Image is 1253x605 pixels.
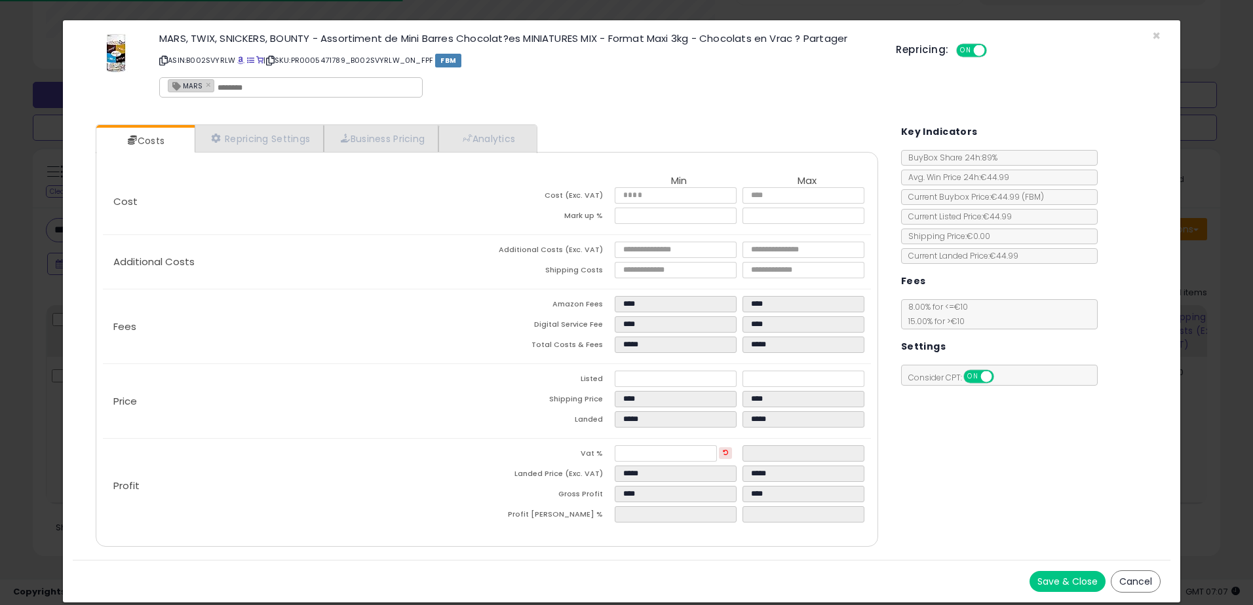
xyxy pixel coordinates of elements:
a: All offer listings [247,55,254,65]
span: FBM [435,54,461,67]
span: Current Landed Price: €44.99 [902,250,1018,261]
td: Mark up % [487,208,615,228]
td: Listed [487,371,615,391]
td: Gross Profit [487,486,615,506]
a: Business Pricing [324,125,438,152]
td: Additional Costs (Exc. VAT) [487,242,615,262]
td: Amazon Fees [487,296,615,316]
span: ON [958,45,974,56]
th: Min [615,175,742,187]
a: Analytics [438,125,535,152]
span: OFF [992,371,1012,382]
h5: Key Indicators [901,124,978,140]
a: Your listing only [256,55,263,65]
p: Cost [103,196,487,207]
td: Landed Price (Exc. VAT) [487,466,615,486]
span: Shipping Price: €0.00 [902,230,990,242]
span: Current Listed Price: €44.99 [902,211,1012,222]
td: Digital Service Fee [487,316,615,337]
h3: MARS, TWIX, SNICKERS, BOUNTY - Assortiment de Mini Barres Chocolat?es MINIATURES MIX - Format Max... [159,33,876,43]
span: OFF [985,45,1006,56]
p: Additional Costs [103,257,487,267]
h5: Repricing: [896,45,948,55]
span: BuyBox Share 24h: 89% [902,152,997,163]
td: Profit [PERSON_NAME] % [487,506,615,526]
span: × [1152,26,1161,45]
a: × [206,79,214,90]
a: Costs [96,128,193,154]
a: Repricing Settings [195,125,324,152]
span: 15.00 % for > €10 [902,316,965,327]
span: Avg. Win Price 24h: €44.99 [902,172,1009,183]
h5: Settings [901,339,946,355]
span: 8.00 % for <= €10 [902,301,968,327]
p: Profit [103,481,487,491]
p: Price [103,396,487,407]
button: Cancel [1111,570,1161,593]
button: Save & Close [1030,571,1106,592]
span: MARS [168,80,202,91]
td: Cost (Exc. VAT) [487,187,615,208]
td: Total Costs & Fees [487,337,615,357]
td: Landed [487,411,615,431]
td: Vat % [487,445,615,466]
th: Max [742,175,870,187]
a: BuyBox page [237,55,244,65]
span: Consider CPT: [902,372,1011,383]
td: Shipping Price [487,391,615,411]
td: Shipping Costs [487,262,615,282]
span: Current Buybox Price: [902,191,1044,202]
p: Fees [103,321,487,332]
p: ASIN: B002SVYRLW | SKU: PR0005471789_B002SVYRLW_0N_FPF [159,50,876,71]
span: ON [965,371,981,382]
span: ( FBM ) [1022,191,1044,202]
span: €44.99 [991,191,1044,202]
h5: Fees [901,273,926,289]
img: 41NmQKnKyjL._SL60_.jpg [96,33,136,73]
